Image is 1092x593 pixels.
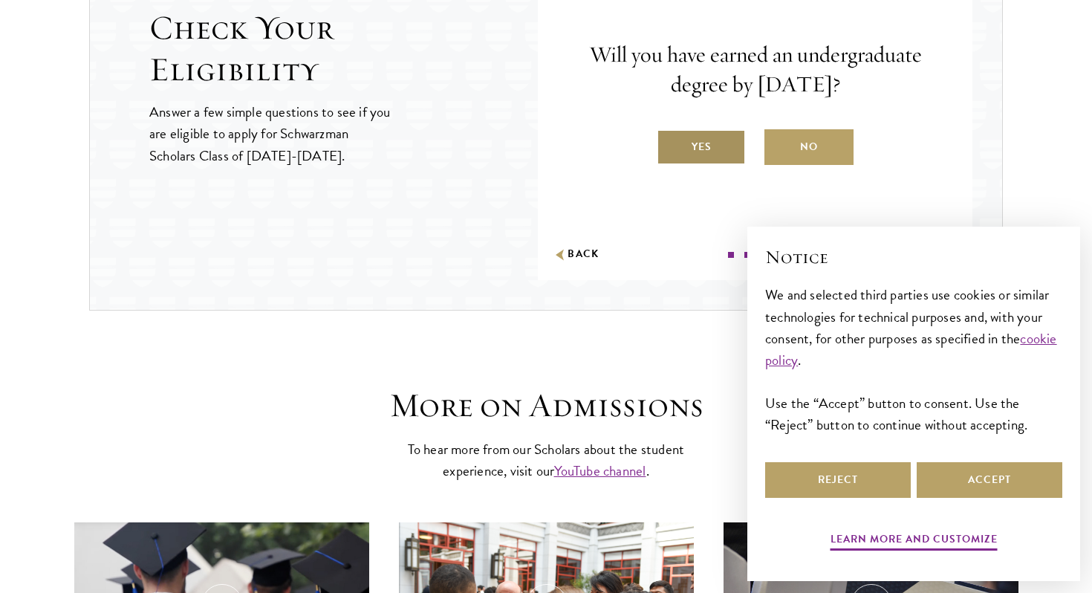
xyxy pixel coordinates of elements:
button: Back [553,247,599,262]
a: YouTube channel [554,460,646,482]
p: Will you have earned an undergraduate degree by [DATE]? [582,40,928,100]
h2: Notice [765,244,1062,270]
p: Answer a few simple questions to see if you are eligible to apply for Schwarzman Scholars Class o... [149,101,392,166]
button: Learn more and customize [831,530,998,553]
a: cookie policy [765,328,1057,371]
p: To hear more from our Scholars about the student experience, visit our . [401,438,691,482]
button: Accept [917,462,1062,498]
h3: More on Admissions [316,385,776,427]
button: Reject [765,462,911,498]
h2: Check Your Eligibility [149,7,538,91]
div: We and selected third parties use cookies or similar technologies for technical purposes and, wit... [765,284,1062,435]
label: Yes [657,129,746,165]
label: No [764,129,854,165]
